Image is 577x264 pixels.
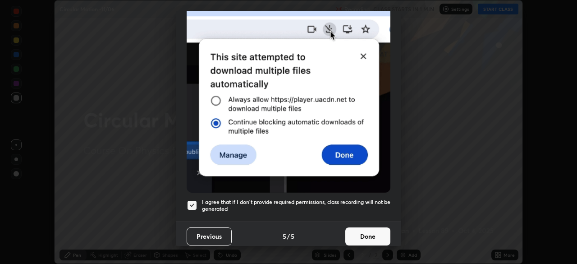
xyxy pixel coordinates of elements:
button: Previous [187,227,232,245]
h4: / [287,232,290,241]
h4: 5 [283,232,286,241]
h4: 5 [291,232,294,241]
h5: I agree that if I don't provide required permissions, class recording will not be generated [202,199,390,213]
button: Done [345,227,390,245]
